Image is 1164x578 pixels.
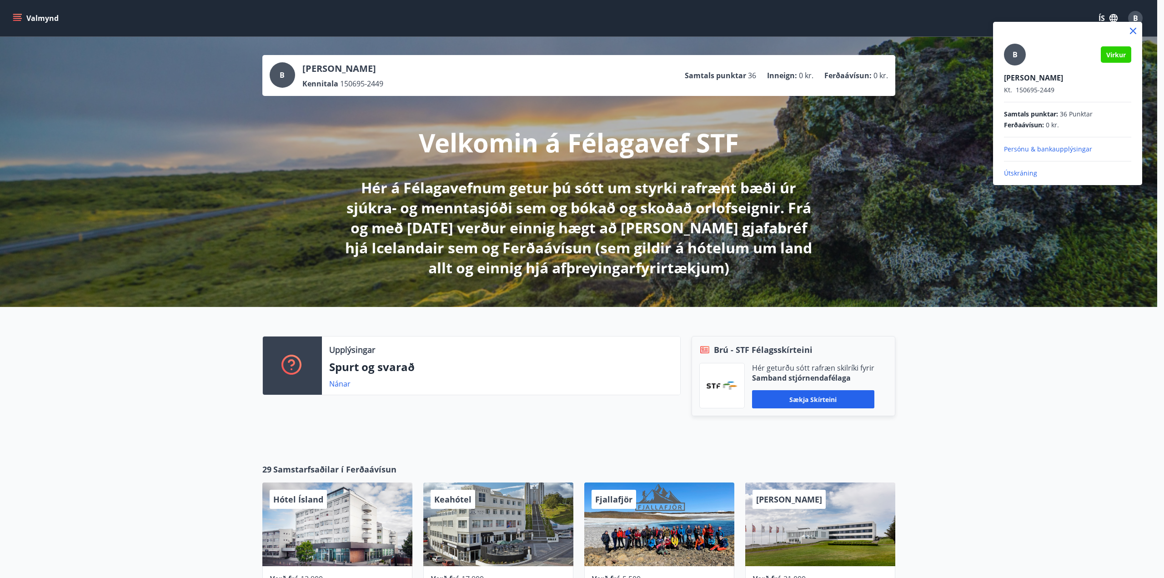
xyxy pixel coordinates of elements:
[1060,110,1093,119] span: 36 Punktar
[1004,169,1131,178] p: Útskráning
[1004,85,1012,94] span: Kt.
[1013,50,1018,60] span: B
[1004,110,1058,119] span: Samtals punktar :
[1004,121,1044,130] span: Ferðaávísun :
[1004,145,1131,154] p: Persónu & bankaupplýsingar
[1004,85,1131,95] p: 150695-2449
[1004,73,1131,83] p: [PERSON_NAME]
[1046,121,1059,130] span: 0 kr.
[1106,50,1126,59] span: Virkur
